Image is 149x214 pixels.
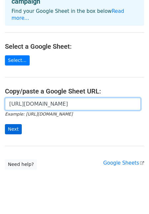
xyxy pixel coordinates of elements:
[5,112,73,117] small: Example: [URL][DOMAIN_NAME]
[12,8,124,21] a: Read more...
[5,159,37,170] a: Need help?
[5,98,141,110] input: Paste your Google Sheet URL here
[103,160,144,166] a: Google Sheets
[5,42,144,50] h4: Select a Google Sheet:
[12,8,137,22] p: Find your Google Sheet in the box below
[116,182,149,214] iframe: Chat Widget
[5,124,22,134] input: Next
[5,55,30,66] a: Select...
[5,87,144,95] h4: Copy/paste a Google Sheet URL:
